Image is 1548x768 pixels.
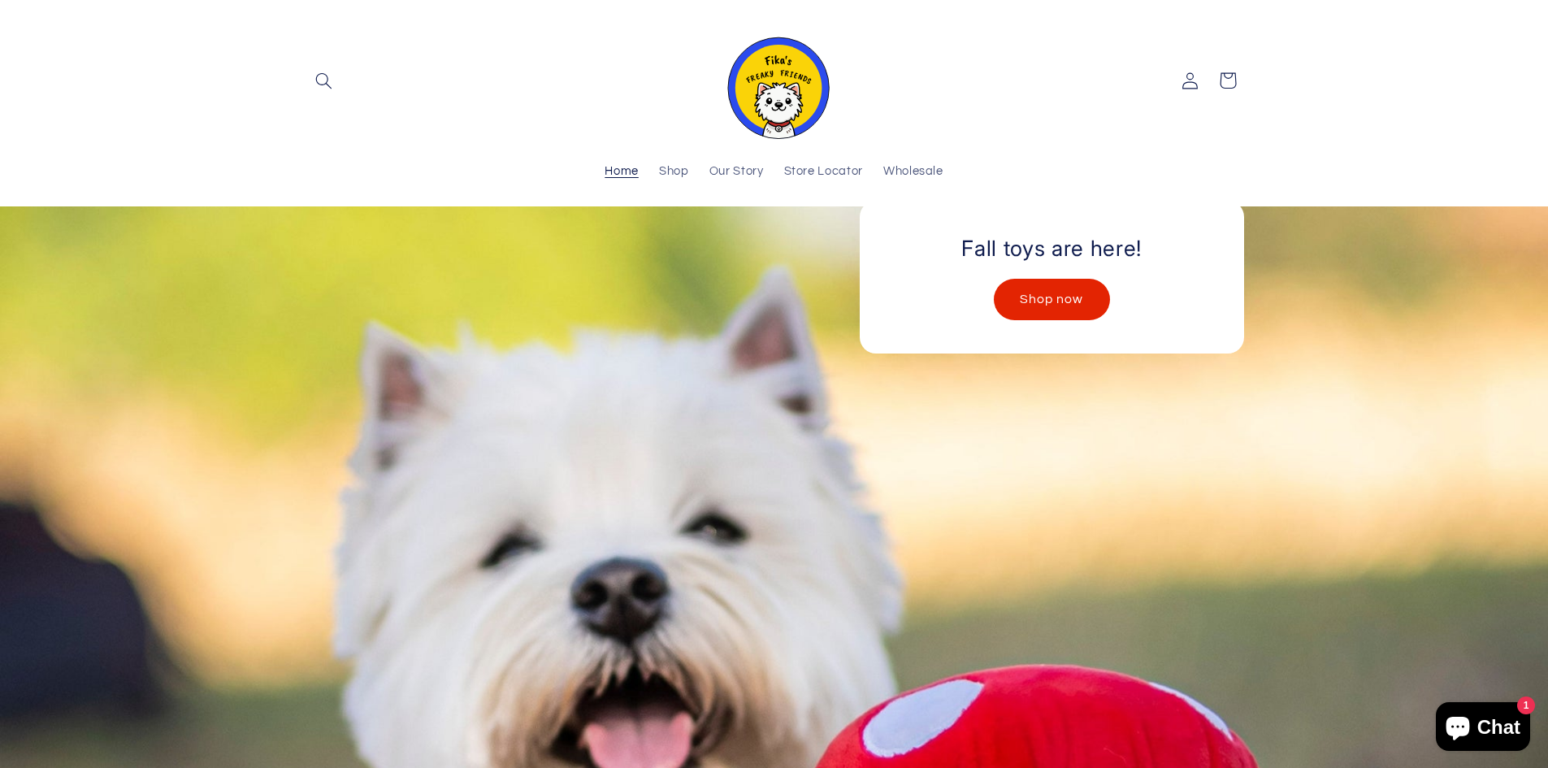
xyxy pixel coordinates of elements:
[709,164,764,180] span: Our Story
[648,154,699,190] a: Shop
[961,235,1142,263] h2: Fall toys are here!
[883,164,943,180] span: Wholesale
[659,164,689,180] span: Shop
[718,23,831,139] img: Fika's Freaky Friends
[595,154,649,190] a: Home
[774,154,873,190] a: Store Locator
[699,154,774,190] a: Our Story
[305,62,342,99] summary: Search
[1431,702,1535,755] inbox-online-store-chat: Shopify online store chat
[994,280,1108,319] a: Shop now
[711,16,838,145] a: Fika's Freaky Friends
[784,164,863,180] span: Store Locator
[873,154,953,190] a: Wholesale
[605,164,639,180] span: Home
